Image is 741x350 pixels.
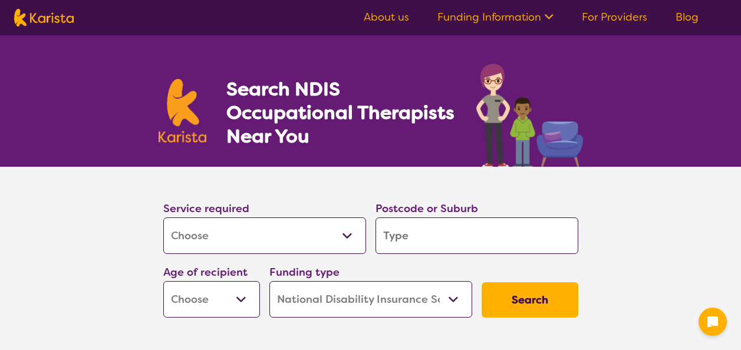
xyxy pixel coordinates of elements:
label: Funding type [269,265,340,279]
img: Karista logo [159,79,207,143]
label: Postcode or Suburb [376,202,478,216]
button: Search [482,282,578,318]
img: occupational-therapy [476,64,583,167]
a: For Providers [582,10,647,24]
img: Karista logo [14,9,74,27]
a: About us [364,10,409,24]
input: Type [376,217,578,254]
label: Service required [163,202,249,216]
label: Age of recipient [163,265,248,279]
h1: Search NDIS Occupational Therapists Near You [226,77,456,148]
a: Funding Information [437,10,554,24]
a: Blog [676,10,699,24]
